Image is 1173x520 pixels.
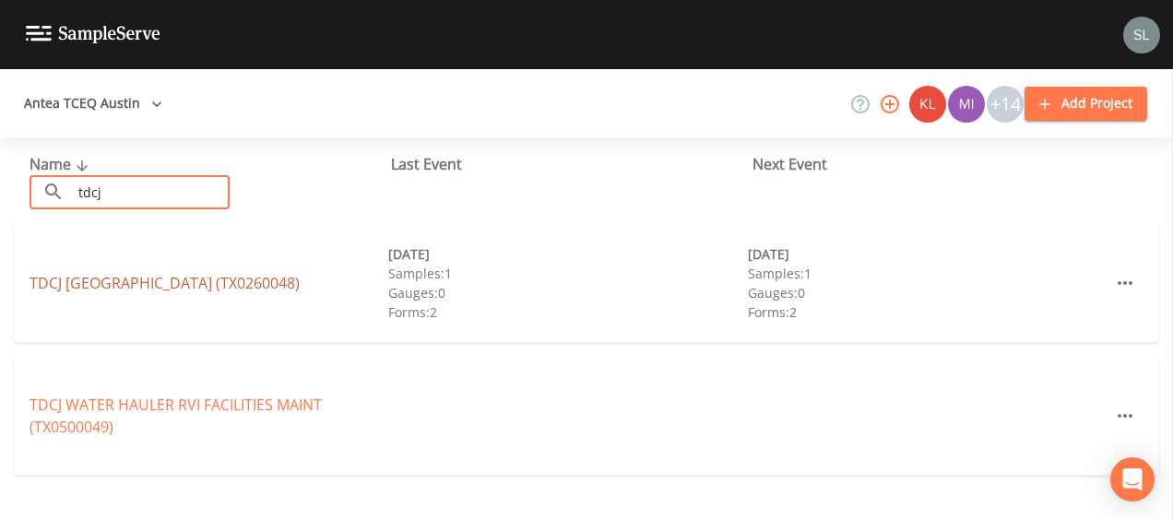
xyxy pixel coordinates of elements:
div: Gauges: 0 [388,283,747,302]
div: Samples: 1 [748,264,1107,283]
span: Name [30,154,93,174]
img: 9c4450d90d3b8045b2e5fa62e4f92659 [909,86,946,123]
div: Last Event [391,153,752,175]
div: Open Intercom Messenger [1110,457,1155,502]
a: TDCJ [GEOGRAPHIC_DATA] (TX0260048) [30,273,300,293]
input: Search Projects [72,175,230,209]
div: Kler Teran [908,86,947,123]
div: Forms: 2 [748,302,1107,322]
div: Samples: 1 [388,264,747,283]
button: Antea TCEQ Austin [17,87,170,121]
img: 0d5b2d5fd6ef1337b72e1b2735c28582 [1123,17,1160,53]
button: Add Project [1025,87,1147,121]
div: Next Event [752,153,1114,175]
img: a1ea4ff7c53760f38bef77ef7c6649bf [948,86,985,123]
div: +14 [987,86,1024,123]
div: Forms: 2 [388,302,747,322]
img: logo [26,26,160,43]
a: TDCJ WATER HAULER RVI FACILITIES MAINT (TX0500049) [30,395,322,437]
div: Miriaha Caddie [947,86,986,123]
div: Gauges: 0 [748,283,1107,302]
div: [DATE] [748,244,1107,264]
div: [DATE] [388,244,747,264]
